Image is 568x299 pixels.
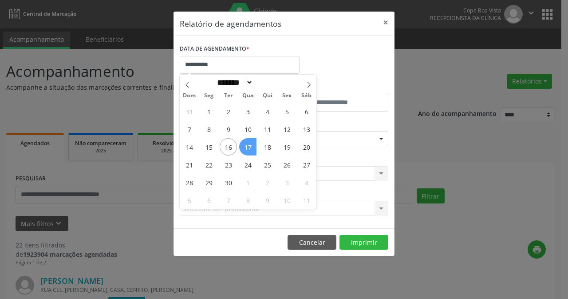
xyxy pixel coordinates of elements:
[220,156,237,173] span: Setembro 23, 2025
[298,191,315,209] span: Outubro 11, 2025
[220,120,237,138] span: Setembro 9, 2025
[180,18,281,29] h5: Relatório de agendamentos
[239,191,256,209] span: Outubro 8, 2025
[259,120,276,138] span: Setembro 11, 2025
[200,103,217,120] span: Setembro 1, 2025
[259,138,276,155] span: Setembro 18, 2025
[220,174,237,191] span: Setembro 30, 2025
[181,191,198,209] span: Outubro 5, 2025
[181,156,198,173] span: Setembro 21, 2025
[181,138,198,155] span: Setembro 14, 2025
[259,191,276,209] span: Outubro 9, 2025
[298,174,315,191] span: Outubro 4, 2025
[258,93,277,99] span: Qui
[200,120,217,138] span: Setembro 8, 2025
[278,191,296,209] span: Outubro 10, 2025
[181,103,198,120] span: Agosto 31, 2025
[239,174,256,191] span: Outubro 1, 2025
[200,138,217,155] span: Setembro 15, 2025
[239,138,256,155] span: Setembro 17, 2025
[278,174,296,191] span: Outubro 3, 2025
[181,174,198,191] span: Setembro 28, 2025
[220,138,237,155] span: Setembro 16, 2025
[200,174,217,191] span: Setembro 29, 2025
[199,93,219,99] span: Seg
[220,191,237,209] span: Outubro 7, 2025
[219,93,238,99] span: Ter
[298,103,315,120] span: Setembro 6, 2025
[239,120,256,138] span: Setembro 10, 2025
[277,93,297,99] span: Sex
[377,12,394,33] button: Close
[288,235,336,250] button: Cancelar
[278,138,296,155] span: Setembro 19, 2025
[253,78,282,87] input: Year
[238,93,258,99] span: Qua
[297,93,316,99] span: Sáb
[181,120,198,138] span: Setembro 7, 2025
[220,103,237,120] span: Setembro 2, 2025
[278,120,296,138] span: Setembro 12, 2025
[259,103,276,120] span: Setembro 4, 2025
[200,191,217,209] span: Outubro 6, 2025
[286,80,388,94] label: ATÉ
[278,103,296,120] span: Setembro 5, 2025
[200,156,217,173] span: Setembro 22, 2025
[298,120,315,138] span: Setembro 13, 2025
[214,78,253,87] select: Month
[239,156,256,173] span: Setembro 24, 2025
[259,174,276,191] span: Outubro 2, 2025
[278,156,296,173] span: Setembro 26, 2025
[339,235,388,250] button: Imprimir
[298,156,315,173] span: Setembro 27, 2025
[259,156,276,173] span: Setembro 25, 2025
[298,138,315,155] span: Setembro 20, 2025
[180,93,199,99] span: Dom
[180,42,249,56] label: DATA DE AGENDAMENTO
[239,103,256,120] span: Setembro 3, 2025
